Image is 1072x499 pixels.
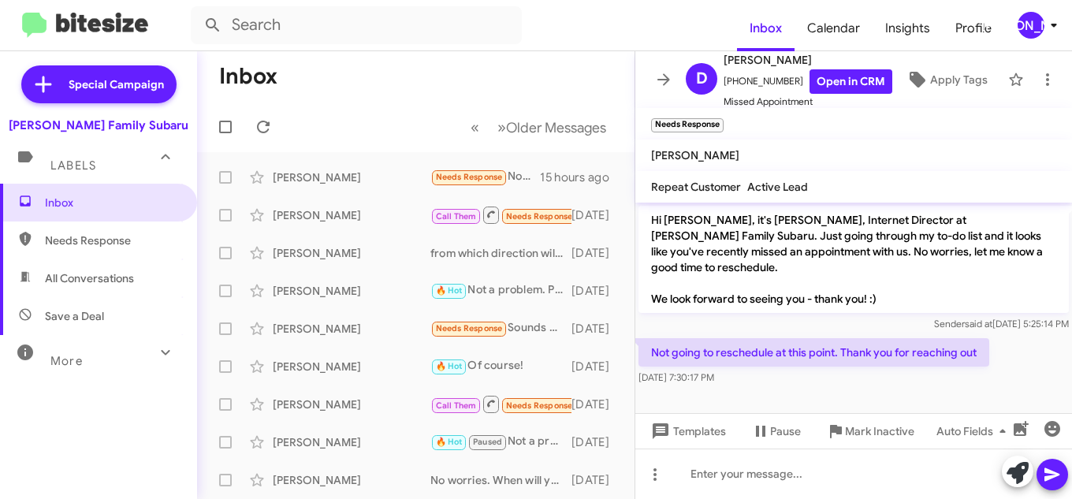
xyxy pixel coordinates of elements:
div: from which direction will you be coming from? [430,245,571,261]
div: [PERSON_NAME] [273,245,430,261]
button: Pause [739,417,813,445]
span: Auto Fields [936,417,1012,445]
div: [DATE] [571,207,622,223]
span: Pause [770,417,801,445]
span: Apply Tags [930,65,988,94]
span: Active Lead [747,180,808,194]
div: Sounds good thanks [430,319,571,337]
div: [DATE] [571,321,622,337]
span: [PERSON_NAME] [724,50,892,69]
span: 🔥 Hot [436,437,463,447]
div: [PERSON_NAME] [273,283,430,299]
a: Calendar [795,6,873,51]
span: Needs Response [506,400,573,411]
span: Labels [50,158,96,173]
nav: Page navigation example [462,111,616,143]
span: Needs Response [45,233,179,248]
div: [PERSON_NAME] Family Subaru [9,117,188,133]
a: Inbox [737,6,795,51]
div: [PERSON_NAME] [1018,12,1044,39]
span: » [497,117,506,137]
div: [PERSON_NAME] [273,207,430,223]
span: « [471,117,479,137]
button: Mark Inactive [813,417,927,445]
div: Inbound Call [430,394,571,414]
span: Needs Response [436,172,503,182]
span: Paused [473,437,502,447]
a: Profile [943,6,1004,51]
span: 🔥 Hot [436,285,463,296]
button: [PERSON_NAME] [1004,12,1055,39]
span: More [50,354,83,368]
span: Save a Deal [45,308,104,324]
div: [PERSON_NAME] [273,321,430,337]
a: Special Campaign [21,65,177,103]
div: [PERSON_NAME] [273,434,430,450]
div: [DATE] [571,283,622,299]
button: Apply Tags [892,65,1000,94]
div: [PERSON_NAME] [273,472,430,488]
span: said at [965,318,992,330]
span: [PERSON_NAME] [651,148,739,162]
div: Of course! [430,357,571,375]
a: Open in CRM [810,69,892,94]
span: Special Campaign [69,76,164,92]
div: [DATE] [571,434,622,450]
p: Hi [PERSON_NAME], it's [PERSON_NAME], Internet Director at [PERSON_NAME] Family Subaru. Just goin... [638,206,1069,313]
p: Not going to reschedule at this point. Thank you for reaching out [638,338,989,367]
span: [PHONE_NUMBER] [724,69,892,94]
h1: Inbox [219,64,277,89]
span: Call Them [436,211,477,222]
div: [PERSON_NAME] [273,169,430,185]
span: Inbox [45,195,179,210]
input: Search [191,6,522,44]
div: [PERSON_NAME] [273,397,430,412]
span: Repeat Customer [651,180,741,194]
span: Call Them [436,400,477,411]
div: Not going to reschedule at this point. Thank you for reaching out [430,168,540,186]
span: Missed Appointment [724,94,892,110]
span: 🔥 Hot [436,361,463,371]
button: Auto Fields [924,417,1025,445]
div: No worries. When will you be coming back to [GEOGRAPHIC_DATA]? [430,472,571,488]
small: Needs Response [651,118,724,132]
div: [DATE] [571,472,622,488]
span: Templates [648,417,726,445]
div: [DATE] [571,397,622,412]
div: 15 hours ago [540,169,622,185]
span: All Conversations [45,270,134,286]
span: [DATE] 7:30:17 PM [638,371,714,383]
span: Older Messages [506,119,606,136]
span: D [696,66,708,91]
div: [PERSON_NAME] [273,359,430,374]
span: Sender [DATE] 5:25:14 PM [934,318,1069,330]
span: Needs Response [436,323,503,333]
div: Inbound Call [430,205,571,225]
div: [DATE] [571,359,622,374]
button: Next [488,111,616,143]
button: Previous [461,111,489,143]
div: Not a problem. Please ask for my product specalist [PERSON_NAME]. [430,281,571,300]
span: Needs Response [506,211,573,222]
div: [DATE] [571,245,622,261]
span: Mark Inactive [845,417,914,445]
div: Not a problem. Talk to you then! [430,433,571,451]
a: Insights [873,6,943,51]
button: Templates [635,417,739,445]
